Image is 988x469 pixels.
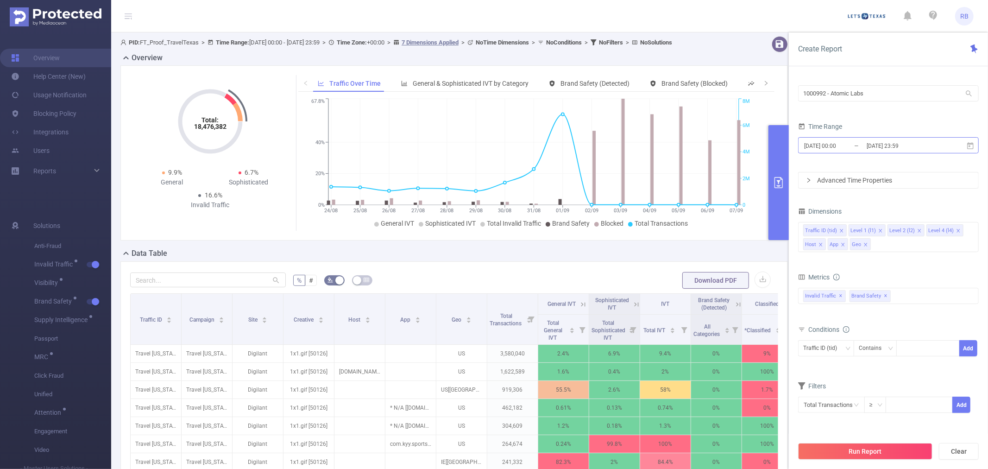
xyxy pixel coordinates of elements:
span: 16.6% [205,191,222,199]
input: End date [866,139,941,152]
span: Anti-Fraud [34,237,111,255]
tspan: 26/08 [382,208,396,214]
p: 1x1.gif [50126] [283,399,334,417]
span: Brand Safety (Detected) [560,80,629,87]
span: *Classified [744,327,772,334]
div: Invalid Traffic [172,200,249,210]
h2: Overview [132,52,163,63]
span: Reports [33,167,56,175]
i: icon: info-circle [843,326,850,333]
a: Overview [11,49,60,67]
li: Level 1 (l1) [849,224,886,236]
i: icon: caret-up [724,326,730,329]
span: Sophisticated IVT [595,297,629,311]
p: [DOMAIN_NAME] [334,363,385,380]
p: 0% [691,435,742,453]
tspan: 8M [743,99,750,105]
tspan: 67.8% [311,99,325,105]
span: Time Range [798,123,842,130]
i: icon: bg-colors [327,277,333,283]
span: Campaign [189,317,216,323]
span: 9.9% [169,169,182,176]
span: Filters [798,382,826,390]
a: Help Center (New) [11,67,86,86]
tspan: 03/09 [614,208,627,214]
a: Blocking Policy [11,104,76,123]
span: Geo [452,317,463,323]
div: Sort [466,316,472,321]
p: Travel [US_STATE] [28552] [131,363,181,380]
p: Digilant [233,435,283,453]
p: 58% [640,381,691,399]
i: icon: user [120,39,129,45]
button: Download PDF [682,272,749,289]
span: Traffic Over Time [329,80,381,87]
div: Sort [219,316,224,321]
p: * N/A [[DOMAIN_NAME]] [385,399,436,417]
p: 0.18% [589,417,640,435]
div: Sort [365,316,371,321]
span: > [582,39,591,46]
p: 1.2% [538,417,589,435]
i: icon: caret-up [318,316,323,318]
div: Sort [318,316,324,321]
span: Brand Safety (Blocked) [661,80,728,87]
i: icon: caret-down [219,319,224,322]
div: Sort [415,316,421,321]
p: Travel [US_STATE] FY25 [253566] [182,435,232,453]
b: No Conditions [546,39,582,46]
i: icon: down [877,402,883,409]
i: icon: close [841,242,845,248]
span: Traffic ID [140,317,164,323]
h2: Data Table [132,248,167,259]
i: icon: caret-up [415,316,421,318]
span: > [459,39,467,46]
span: Brand Safety [34,298,75,304]
span: > [320,39,328,46]
i: icon: close [863,242,868,248]
a: Users [11,141,50,160]
p: Digilant [233,381,283,399]
p: Travel [US_STATE] FY25 [253566] [182,399,232,417]
p: 1x1.gif [50126] [283,363,334,380]
tspan: 24/08 [324,208,338,214]
div: Level 2 (l2) [889,225,915,237]
p: 2.6% [589,381,640,399]
p: US [436,399,487,417]
tspan: 06/09 [701,208,714,214]
i: icon: caret-down [415,319,421,322]
li: Traffic ID (tid) [803,224,847,236]
i: icon: caret-down [670,330,675,332]
div: Contains [859,341,888,356]
p: 6.9% [589,345,640,362]
li: Level 4 (l4) [926,224,963,236]
span: Visibility [34,279,61,286]
tspan: 30/08 [498,208,511,214]
p: Travel [US_STATE] FY25 [253566] [182,381,232,399]
button: Clear [939,443,979,460]
li: Host [803,238,826,250]
p: US [436,345,487,362]
p: 100% [640,435,691,453]
div: Traffic ID (tid) [803,341,843,356]
span: Total Transactions [490,313,523,327]
i: icon: line-chart [318,80,324,87]
p: 0.24% [538,435,589,453]
span: RB [960,7,969,25]
i: icon: down [845,346,851,352]
p: 0.61% [538,399,589,417]
span: Total General IVT [544,320,563,341]
p: 55.5% [538,381,589,399]
div: Sort [166,316,172,321]
p: Travel [US_STATE] [28552] [131,435,181,453]
a: Reports [33,162,56,180]
p: Travel [US_STATE] FY25 [253566] [182,345,232,362]
tspan: 01/09 [556,208,569,214]
p: 100% [742,363,793,380]
span: IVT [661,301,670,307]
span: Engagement [34,422,111,441]
i: Filter menu [576,315,589,344]
span: Create Report [798,44,842,53]
i: icon: caret-up [365,316,371,318]
span: MRC [34,354,51,360]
